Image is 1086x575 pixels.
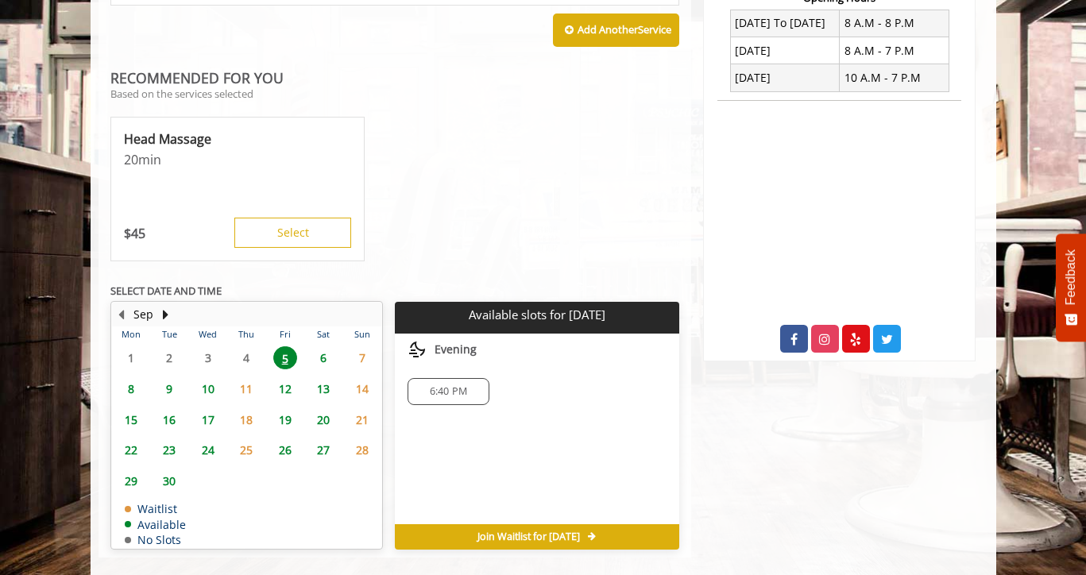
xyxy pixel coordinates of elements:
th: Wed [188,326,226,342]
td: Select day30 [150,465,188,496]
th: Sun [342,326,381,342]
td: Select day17 [188,404,226,435]
span: 26 [273,438,297,461]
td: Select day11 [227,373,265,404]
p: 45 [124,225,145,242]
b: SELECT DATE AND TIME [110,284,222,298]
td: [DATE] [730,64,840,91]
span: 10 [196,377,220,400]
span: Feedback [1064,249,1078,305]
td: No Slots [125,534,186,546]
td: Select day27 [304,435,342,466]
td: Select day15 [112,404,150,435]
td: Waitlist [125,503,186,515]
span: $ [124,225,131,242]
span: Evening [435,343,477,356]
td: Select day9 [150,373,188,404]
td: Select day26 [265,435,303,466]
span: 29 [119,469,143,492]
th: Tue [150,326,188,342]
p: Based on the services selected [110,88,680,99]
td: Select day20 [304,404,342,435]
th: Fri [265,326,303,342]
td: Select day10 [188,373,226,404]
td: Select day5 [265,342,303,373]
button: Previous Month [115,306,128,323]
span: 5 [273,346,297,369]
td: Select day8 [112,373,150,404]
td: Select day13 [304,373,342,404]
td: Select day24 [188,435,226,466]
span: Join Waitlist for [DATE] [477,531,580,543]
td: Select day14 [342,373,381,404]
th: Mon [112,326,150,342]
span: 30 [157,469,181,492]
span: 18 [234,408,258,431]
span: 15 [119,408,143,431]
p: 20 [124,151,351,168]
span: min [138,151,161,168]
th: Sat [304,326,342,342]
span: 25 [234,438,258,461]
span: 12 [273,377,297,400]
span: 23 [157,438,181,461]
td: Select day29 [112,465,150,496]
td: Select day19 [265,404,303,435]
span: 16 [157,408,181,431]
td: Select day23 [150,435,188,466]
div: 6:40 PM [408,378,489,405]
td: Select day28 [342,435,381,466]
span: 20 [311,408,335,431]
span: 9 [157,377,181,400]
span: 8 [119,377,143,400]
td: Select day6 [304,342,342,373]
span: 19 [273,408,297,431]
img: evening slots [408,340,427,359]
p: Available slots for [DATE] [401,308,673,322]
td: [DATE] [730,37,840,64]
button: Next Month [160,306,172,323]
td: 8 A.M - 8 P.M [840,10,949,37]
td: Select day16 [150,404,188,435]
th: Thu [227,326,265,342]
button: Select [234,218,351,248]
span: 13 [311,377,335,400]
td: Select day22 [112,435,150,466]
span: 17 [196,408,220,431]
span: 6 [311,346,335,369]
span: 21 [350,408,374,431]
td: Select day7 [342,342,381,373]
span: 14 [350,377,374,400]
td: Select day21 [342,404,381,435]
span: 7 [350,346,374,369]
td: 8 A.M - 7 P.M [840,37,949,64]
td: [DATE] To [DATE] [730,10,840,37]
button: Add AnotherService [553,14,679,47]
b: Add Another Service [578,22,671,37]
span: 28 [350,438,374,461]
td: 10 A.M - 7 P.M [840,64,949,91]
p: Head Massage [124,130,351,148]
span: 6:40 PM [430,385,467,398]
span: 27 [311,438,335,461]
td: Select day18 [227,404,265,435]
td: Select day25 [227,435,265,466]
span: 11 [234,377,258,400]
b: RECOMMENDED FOR YOU [110,68,284,87]
span: 22 [119,438,143,461]
button: Sep [133,306,153,323]
td: Available [125,519,186,531]
button: Feedback - Show survey [1056,233,1086,342]
span: 24 [196,438,220,461]
td: Select day12 [265,373,303,404]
